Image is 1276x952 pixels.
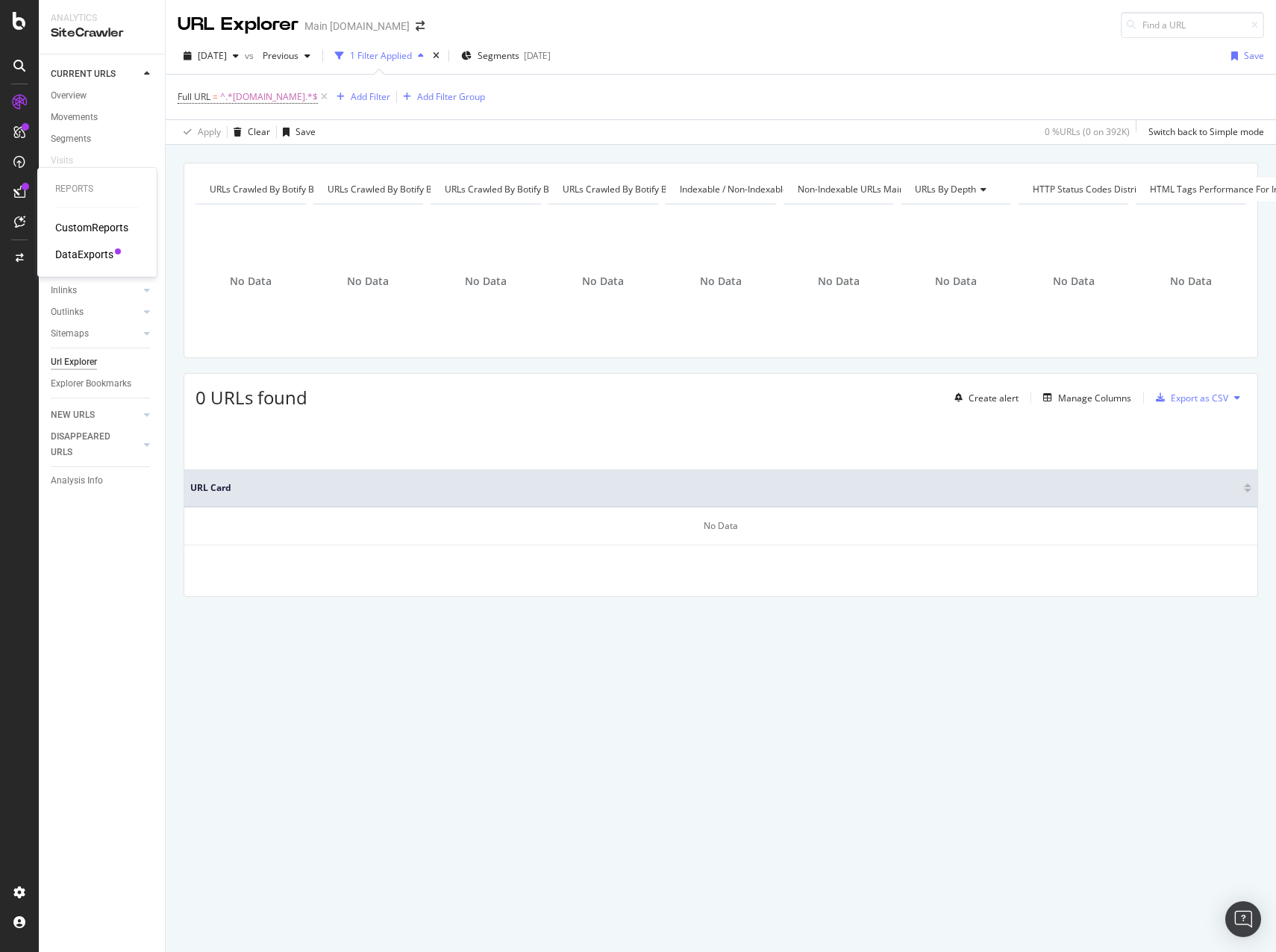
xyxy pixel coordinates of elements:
a: Segments [51,131,154,147]
div: Main [DOMAIN_NAME] [304,19,410,34]
span: URLs Crawled By Botify By pagetype [210,183,360,195]
span: No Data [935,274,977,289]
div: times [430,48,442,63]
span: URLs Crawled By Botify By speedworkers_cache_behaviors [445,183,689,195]
button: Apply [178,120,221,144]
span: ^.*[DOMAIN_NAME].*$ [220,87,318,107]
button: Add Filter [331,88,390,106]
a: Explorer Bookmarks [51,376,154,392]
button: Manage Columns [1037,389,1131,407]
button: Create alert [948,386,1019,410]
div: Outlinks [51,304,84,320]
h4: HTTP Status Codes Distribution [1030,178,1185,201]
span: Non-Indexable URLs Main Reason [798,183,937,195]
div: SiteCrawler [51,25,153,42]
div: 1 Filter Applied [350,49,412,62]
button: Segments[DATE] [455,44,557,68]
h4: URLs by Depth [912,178,998,201]
a: Inlinks [51,283,140,298]
span: URLs Crawled By Botify By parameters [328,183,488,195]
div: Segments [51,131,91,147]
span: URLs by Depth [915,183,976,195]
a: Sitemaps [51,326,140,342]
button: Save [1225,44,1264,68]
span: vs [245,49,257,62]
h4: URLs Crawled By Botify By crawl_waste [560,178,748,201]
button: Previous [257,44,316,68]
span: No Data [1053,274,1095,289]
div: Inlinks [51,283,77,298]
h4: Non-Indexable URLs Main Reason [795,178,960,201]
div: Manage Columns [1058,392,1131,404]
button: [DATE] [178,44,245,68]
div: No Data [184,507,1257,545]
div: Create alert [969,392,1019,404]
span: Full URL [178,90,210,103]
div: URL Explorer [178,12,298,37]
input: Find a URL [1121,12,1264,38]
a: Url Explorer [51,354,154,370]
button: Save [277,120,316,144]
span: No Data [347,274,389,289]
div: Apply [198,125,221,138]
a: Visits [51,153,88,169]
a: DISAPPEARED URLS [51,429,140,460]
span: Previous [257,49,298,62]
div: Switch back to Simple mode [1148,125,1264,138]
div: Explorer Bookmarks [51,376,131,392]
div: Open Intercom Messenger [1225,901,1261,937]
div: Export as CSV [1171,392,1228,404]
span: URLs Crawled By Botify By crawl_waste [563,183,726,195]
a: Outlinks [51,304,140,320]
div: [DATE] [524,49,551,62]
span: No Data [230,274,272,289]
a: Analysis Info [51,473,154,489]
span: No Data [582,274,624,289]
span: HTTP Status Codes Distribution [1033,183,1163,195]
span: No Data [465,274,507,289]
h4: Indexable / Non-Indexable URLs Distribution [677,178,884,201]
button: Clear [228,120,270,144]
div: Url Explorer [51,354,97,370]
button: 1 Filter Applied [329,44,430,68]
div: Reports [55,183,139,195]
span: 0 URLs found [196,385,307,410]
div: Visits [51,153,73,169]
button: Export as CSV [1150,386,1228,410]
div: Analytics [51,12,153,25]
span: 2025 Sep. 14th [198,49,227,62]
div: NEW URLS [51,407,95,423]
a: DataExports [55,247,113,262]
button: Switch back to Simple mode [1142,120,1264,144]
h4: URLs Crawled By Botify By pagetype [207,178,382,201]
h4: URLs Crawled By Botify By speedworkers_cache_behaviors [442,178,711,201]
span: URL Card [190,481,1240,495]
div: Overview [51,88,87,104]
div: Save [295,125,316,138]
a: Overview [51,88,154,104]
span: No Data [818,274,860,289]
div: Movements [51,110,98,125]
div: DISAPPEARED URLS [51,429,126,460]
div: Add Filter [351,90,390,103]
div: Clear [248,125,270,138]
a: NEW URLS [51,407,140,423]
span: Indexable / Non-Indexable URLs distribution [680,183,862,195]
div: Sitemaps [51,326,89,342]
div: Analysis Info [51,473,103,489]
div: 0 % URLs ( 0 on 392K ) [1045,125,1130,138]
span: = [213,90,218,103]
div: Add Filter Group [417,90,485,103]
div: Save [1244,49,1264,62]
span: No Data [700,274,742,289]
a: CustomReports [55,220,128,235]
button: Add Filter Group [397,88,485,106]
div: CURRENT URLS [51,66,116,82]
a: Movements [51,110,154,125]
div: arrow-right-arrow-left [416,21,425,31]
h4: URLs Crawled By Botify By parameters [325,178,510,201]
span: Segments [478,49,519,62]
a: CURRENT URLS [51,66,140,82]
